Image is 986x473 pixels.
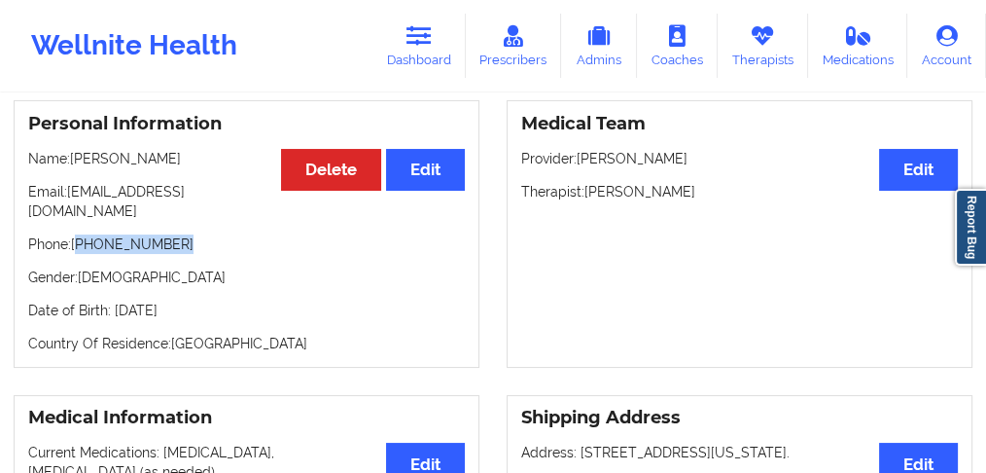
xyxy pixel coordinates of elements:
[28,334,465,353] p: Country Of Residence: [GEOGRAPHIC_DATA]
[521,443,958,462] p: Address: [STREET_ADDRESS][US_STATE].
[561,14,637,78] a: Admins
[521,149,958,168] p: Provider: [PERSON_NAME]
[879,149,958,191] button: Edit
[281,149,381,191] button: Delete
[28,407,465,429] h3: Medical Information
[28,113,465,135] h3: Personal Information
[386,149,465,191] button: Edit
[28,235,465,254] p: Phone: [PHONE_NUMBER]
[521,182,958,201] p: Therapist: [PERSON_NAME]
[521,407,958,429] h3: Shipping Address
[718,14,808,78] a: Therapists
[808,14,908,78] a: Medications
[907,14,986,78] a: Account
[28,268,465,287] p: Gender: [DEMOGRAPHIC_DATA]
[466,14,562,78] a: Prescribers
[28,149,465,168] p: Name: [PERSON_NAME]
[28,182,465,221] p: Email: [EMAIL_ADDRESS][DOMAIN_NAME]
[955,189,986,266] a: Report Bug
[372,14,466,78] a: Dashboard
[521,113,958,135] h3: Medical Team
[637,14,718,78] a: Coaches
[28,301,465,320] p: Date of Birth: [DATE]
